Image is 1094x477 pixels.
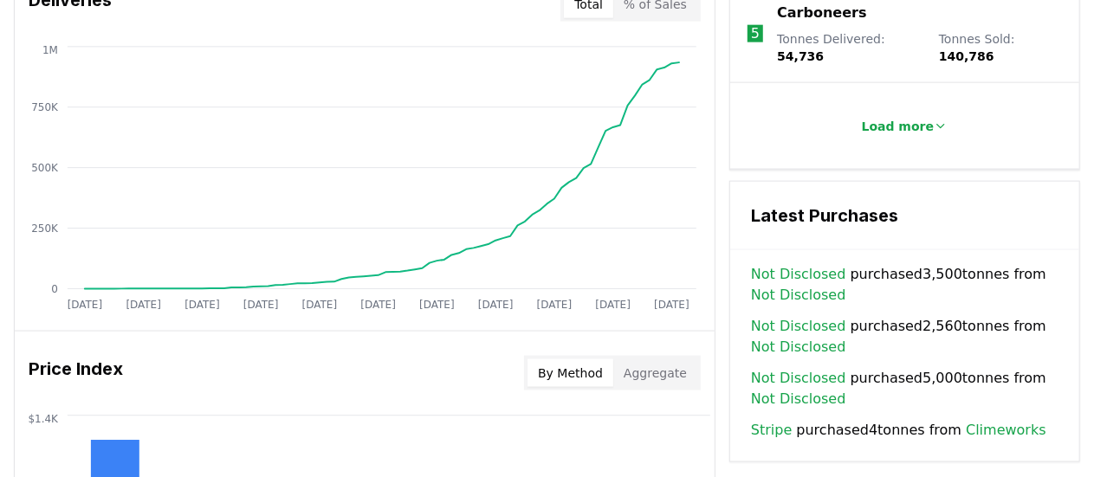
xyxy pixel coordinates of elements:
tspan: [DATE] [302,299,337,311]
tspan: 750K [31,101,59,113]
button: Aggregate [613,359,697,387]
span: purchased 3,500 tonnes from [751,264,1058,306]
span: purchased 2,560 tonnes from [751,316,1058,358]
h3: Latest Purchases [751,203,1058,229]
span: 54,736 [777,49,824,63]
tspan: 500K [31,162,59,174]
tspan: $1.4K [28,413,59,425]
a: Not Disclosed [751,368,846,389]
a: Not Disclosed [751,337,846,358]
a: Climeworks [966,420,1046,441]
tspan: [DATE] [184,299,219,311]
tspan: [DATE] [419,299,454,311]
a: Not Disclosed [751,285,846,306]
a: Not Disclosed [751,316,846,337]
tspan: 0 [51,283,58,295]
tspan: [DATE] [537,299,572,311]
tspan: [DATE] [654,299,689,311]
button: Load more [848,109,962,144]
tspan: 250K [31,222,59,235]
a: Not Disclosed [751,264,846,285]
h3: Price Index [29,356,123,390]
p: Tonnes Delivered : [777,30,922,65]
p: Tonnes Sold : [939,30,1062,65]
a: Carboneers [777,3,866,23]
span: 140,786 [939,49,994,63]
span: purchased 5,000 tonnes from [751,368,1058,409]
a: Stripe [751,420,792,441]
tspan: 1M [42,44,58,56]
tspan: [DATE] [243,299,278,311]
tspan: [DATE] [596,299,631,311]
p: 5 [751,23,760,44]
span: purchased 4 tonnes from [751,420,1046,441]
tspan: [DATE] [126,299,160,311]
tspan: [DATE] [68,299,102,311]
a: Not Disclosed [751,389,846,409]
tspan: [DATE] [360,299,395,311]
tspan: [DATE] [478,299,513,311]
button: By Method [528,359,613,387]
p: Load more [862,118,935,135]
